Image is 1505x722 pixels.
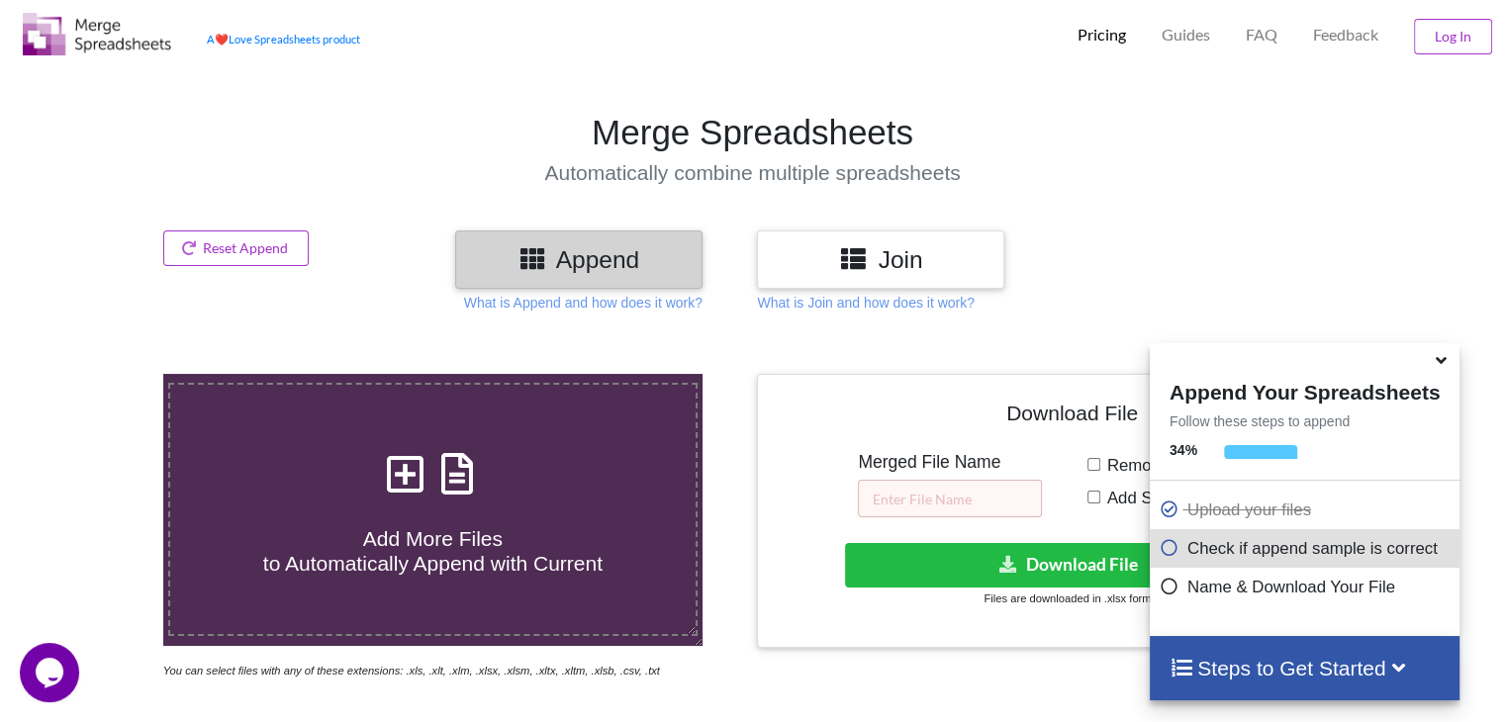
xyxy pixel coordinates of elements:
[1160,575,1455,599] p: Name & Download Your File
[1100,456,1252,475] span: Remove Duplicates
[464,293,703,313] p: What is Append and how does it work?
[772,245,989,274] h3: Join
[1246,25,1277,45] p: FAQ
[1160,536,1455,561] p: Check if append sample is correct
[984,592,1160,604] small: Files are downloaded in .xlsx format
[845,543,1295,587] button: Download File
[1170,656,1440,680] h4: Steps to Get Started
[772,389,1371,445] h4: Download File
[1414,19,1492,54] button: Log In
[1160,497,1455,522] p: Upload your files
[858,480,1042,517] input: Enter File Name
[163,665,660,677] i: You can select files with any of these extensions: .xls, .xlt, .xlm, .xlsx, .xlsm, .xltx, .xltm, ...
[1170,442,1197,458] b: 34 %
[1313,27,1378,43] span: Feedback
[163,230,310,266] button: Reset Append
[207,33,360,45] a: AheartLove Spreadsheets product
[263,527,603,575] span: Add More Files to Automatically Append with Current
[20,643,83,702] iframe: chat widget
[1100,489,1282,507] span: Add Source File Names
[1162,25,1210,45] p: Guides
[1150,411,1459,431] p: Follow these steps to append
[757,293,974,313] p: What is Join and how does it work?
[23,13,171,55] img: Logo.png
[470,245,688,274] h3: Append
[1150,375,1459,405] h4: Append Your Spreadsheets
[858,452,1042,473] h5: Merged File Name
[1078,25,1126,45] p: Pricing
[215,33,229,45] span: heart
